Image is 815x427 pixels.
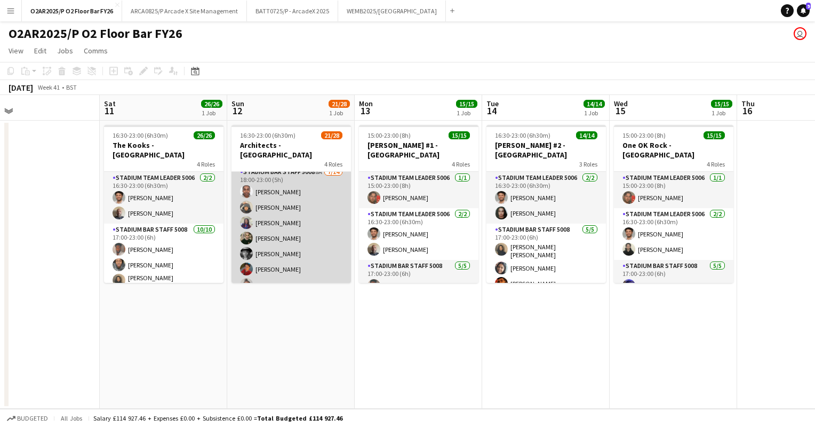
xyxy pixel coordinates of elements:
h3: [PERSON_NAME] #2 - [GEOGRAPHIC_DATA] [486,140,606,160]
app-job-card: 16:30-23:00 (6h30m)14/14[PERSON_NAME] #2 - [GEOGRAPHIC_DATA]3 RolesStadium Team Leader 50062/216:... [486,125,606,283]
app-card-role: Stadium Bar Staff 50085/517:00-23:00 (6h)[PERSON_NAME] [614,260,733,361]
button: O2AR2025/P O2 Floor Bar FY26 [22,1,122,21]
span: 12 [230,105,244,117]
span: Thu [741,99,755,108]
span: 21/28 [329,100,350,108]
span: 4 Roles [197,160,215,168]
div: BST [66,83,77,91]
h3: The Kooks - [GEOGRAPHIC_DATA] [104,140,223,160]
div: [DATE] [9,82,33,93]
a: Jobs [53,44,77,58]
span: Edit [34,46,46,56]
span: 11 [102,105,116,117]
span: 15/15 [456,100,477,108]
span: 16:30-23:00 (6h30m) [240,131,295,139]
span: Jobs [57,46,73,56]
div: 1 Job [584,109,604,117]
app-card-role: Stadium Team Leader 50062/216:30-23:00 (6h30m)[PERSON_NAME][PERSON_NAME] [614,208,733,260]
button: Budgeted [5,413,50,424]
span: 4 Roles [452,160,470,168]
app-card-role: Stadium Team Leader 50062/216:30-23:00 (6h30m)[PERSON_NAME][PERSON_NAME] [104,172,223,224]
div: 1 Job [457,109,477,117]
app-card-role: Stadium Bar Staff 50085/517:00-23:00 (6h)[PERSON_NAME] [PERSON_NAME][PERSON_NAME][PERSON_NAME] [486,224,606,325]
span: 3 Roles [579,160,597,168]
h3: One OK Rock - [GEOGRAPHIC_DATA] [614,140,733,160]
app-card-role: Stadium Bar Staff 500810/1017:00-23:00 (6h)[PERSON_NAME][PERSON_NAME][PERSON_NAME] [PERSON_NAME] [104,224,223,402]
span: Tue [486,99,499,108]
h3: [PERSON_NAME] #1 - [GEOGRAPHIC_DATA] [359,140,478,160]
span: Mon [359,99,373,108]
h1: O2AR2025/P O2 Floor Bar FY26 [9,26,182,42]
span: 9 [806,3,811,10]
div: 1 Job [329,109,349,117]
button: ARCA0825/P Arcade X Site Management [122,1,247,21]
button: WEMB2025/[GEOGRAPHIC_DATA] [338,1,446,21]
span: 15 [612,105,628,117]
span: All jobs [59,414,84,422]
span: 4 Roles [707,160,725,168]
span: 14/14 [576,131,597,139]
a: View [4,44,28,58]
span: 16:30-23:00 (6h30m) [495,131,550,139]
span: 16 [740,105,755,117]
span: Sun [231,99,244,108]
a: 9 [797,4,810,17]
span: 26/26 [194,131,215,139]
span: 16:30-23:00 (6h30m) [113,131,168,139]
app-job-card: 15:00-23:00 (8h)15/15[PERSON_NAME] #1 - [GEOGRAPHIC_DATA]4 RolesStadium Team Leader 50061/115:00-... [359,125,478,283]
span: 21/28 [321,131,342,139]
app-job-card: 15:00-23:00 (8h)15/15One OK Rock - [GEOGRAPHIC_DATA]4 RolesStadium Team Leader 50061/115:00-23:00... [614,125,733,283]
span: 15:00-23:00 (8h) [622,131,666,139]
span: 4 Roles [324,160,342,168]
app-job-card: 16:30-23:00 (6h30m)26/26The Kooks - [GEOGRAPHIC_DATA]4 RolesStadium Team Leader 50062/216:30-23:0... [104,125,223,283]
span: Total Budgeted £114 927.46 [257,414,342,422]
app-card-role: Stadium Team Leader 50062/216:30-23:00 (6h30m)[PERSON_NAME][PERSON_NAME] [486,172,606,224]
div: Salary £114 927.46 + Expenses £0.00 + Subsistence £0.00 = [93,414,342,422]
span: Week 41 [35,83,62,91]
div: 1 Job [202,109,222,117]
app-user-avatar: Callum Rhodes [794,27,806,40]
span: 15/15 [711,100,732,108]
button: BATT0725/P - ArcadeX 2025 [247,1,338,21]
app-card-role: Stadium Team Leader 50062/216:30-23:00 (6h30m)[PERSON_NAME][PERSON_NAME] [359,208,478,260]
a: Comms [79,44,112,58]
span: View [9,46,23,56]
app-card-role: Stadium Team Leader 50061/115:00-23:00 (8h)[PERSON_NAME] [614,172,733,208]
div: 1 Job [712,109,732,117]
span: 15/15 [449,131,470,139]
span: 15/15 [704,131,725,139]
a: Edit [30,44,51,58]
span: Comms [84,46,108,56]
app-job-card: 16:30-23:00 (6h30m)21/28Architects - [GEOGRAPHIC_DATA]4 Roles17:00-23:00 (6h)[PERSON_NAME][PERSON... [231,125,351,283]
h3: Architects - [GEOGRAPHIC_DATA] [231,140,351,160]
span: Wed [614,99,628,108]
app-card-role: Stadium Team Leader 50061/115:00-23:00 (8h)[PERSON_NAME] [359,172,478,208]
span: Budgeted [17,415,48,422]
span: 15:00-23:00 (8h) [367,131,411,139]
span: Sat [104,99,116,108]
span: 14 [485,105,499,117]
span: 26/26 [201,100,222,108]
app-card-role: Stadium Bar Staff 50085/517:00-23:00 (6h)[PERSON_NAME] [359,260,478,358]
span: 14/14 [584,100,605,108]
span: 13 [357,105,373,117]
